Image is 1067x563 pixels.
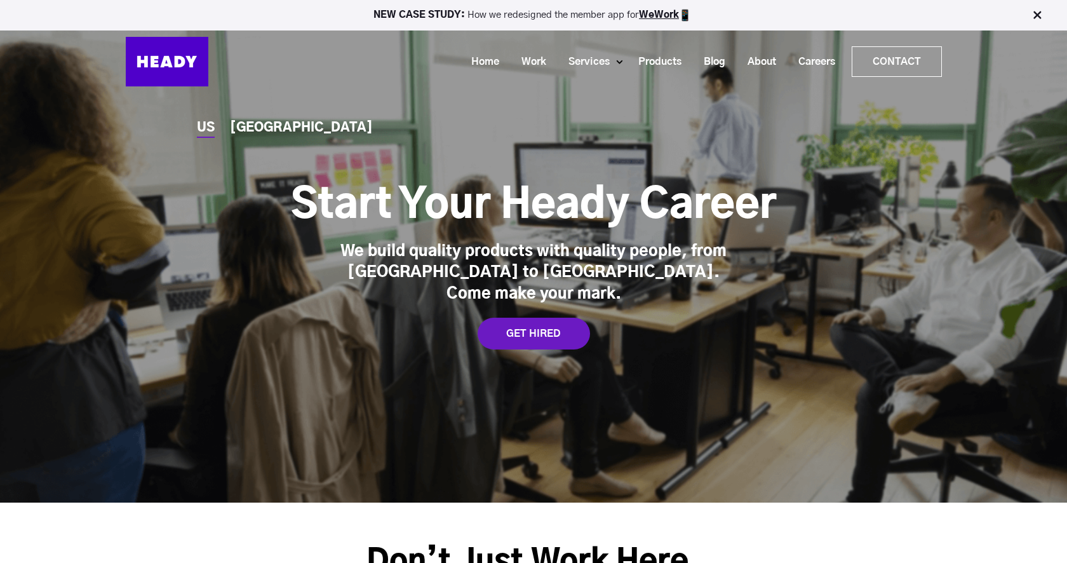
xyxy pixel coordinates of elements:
[6,9,1061,22] p: How we redesigned the member app for
[373,10,467,20] strong: NEW CASE STUDY:
[679,9,692,22] img: app emoji
[553,50,616,74] a: Services
[126,37,208,86] img: Heady_Logo_Web-01 (1)
[732,50,782,74] a: About
[197,121,215,135] a: US
[688,50,732,74] a: Blog
[230,121,373,135] a: [GEOGRAPHIC_DATA]
[852,47,941,76] a: Contact
[337,241,730,306] div: We build quality products with quality people, from [GEOGRAPHIC_DATA] to [GEOGRAPHIC_DATA]. Come ...
[455,50,506,74] a: Home
[506,50,553,74] a: Work
[1031,9,1044,22] img: Close Bar
[291,180,776,231] h1: Start Your Heady Career
[221,46,942,77] div: Navigation Menu
[639,10,679,20] a: WeWork
[622,50,688,74] a: Products
[478,318,590,349] a: GET HIRED
[782,50,842,74] a: Careers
